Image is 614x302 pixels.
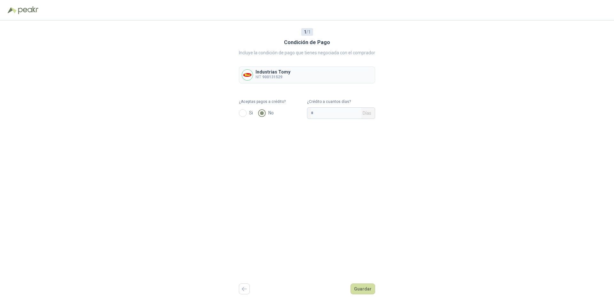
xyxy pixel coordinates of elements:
span: Días [363,108,371,119]
img: Company Logo [242,70,253,80]
button: Guardar [350,283,375,294]
b: 900131529 [262,75,282,79]
label: ¿Aceptas pagos a crédito? [239,99,307,105]
span: No [266,109,276,116]
span: / 1 [304,28,311,35]
img: Peakr [18,6,38,14]
b: 1 [304,29,306,35]
p: Incluye la condición de pago que tienes negociada con el comprador [239,49,375,56]
img: Logo [8,7,17,13]
p: NIT [256,74,290,80]
label: ¿Crédito a cuantos días? [307,99,375,105]
span: Si [247,109,256,116]
p: Industrias Tomy [256,70,290,74]
h3: Condición de Pago [284,38,330,47]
